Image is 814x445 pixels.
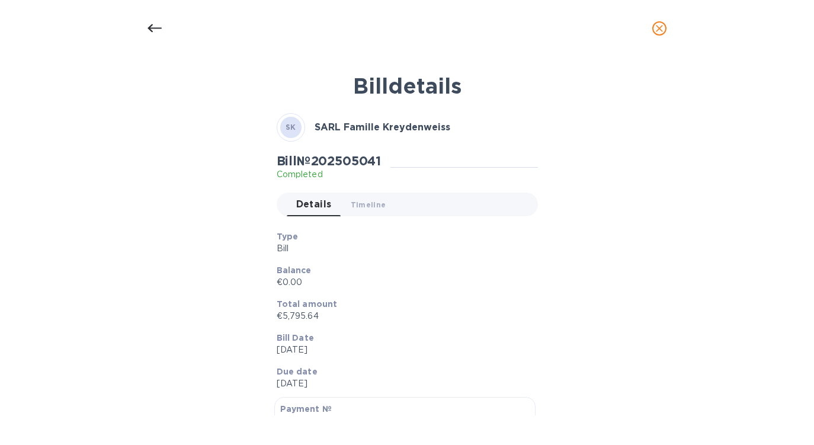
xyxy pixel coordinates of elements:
b: Bill details [353,73,462,99]
b: Type [277,232,299,241]
p: [DATE] [277,377,528,390]
button: close [645,14,674,43]
p: [DATE] [277,344,528,356]
b: Payment № [280,404,332,414]
p: Completed [277,168,382,181]
p: €0.00 [277,276,528,289]
b: SARL Famille Kreydenweiss [315,121,450,133]
b: Total amount [277,299,338,309]
b: Bill Date [277,333,314,342]
p: Bill [277,242,528,255]
span: Timeline [351,199,386,211]
b: Due date [277,367,318,376]
h2: Bill № 202505041 [277,153,382,168]
b: Balance [277,265,312,275]
p: €5,795.64 [277,310,528,322]
span: Details [296,196,332,213]
p: 73097532 [280,415,530,427]
b: SK [286,123,296,132]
